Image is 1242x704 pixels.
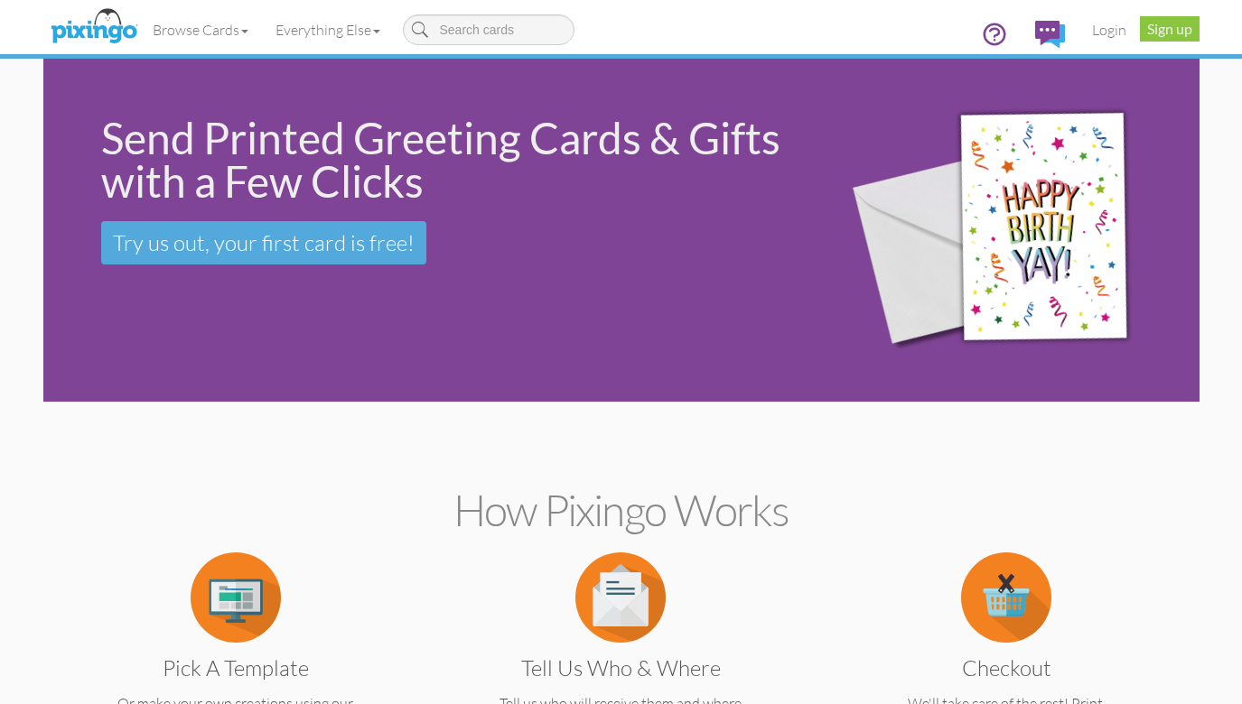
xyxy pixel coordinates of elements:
h2: How Pixingo works [75,486,1168,534]
img: item.alt [961,552,1051,643]
a: Login [1079,7,1140,52]
a: Try us out, your first card is free! [101,221,426,264]
img: item.alt [575,552,666,643]
span: Try us out, your first card is free! [113,229,415,256]
img: pixingo logo [46,5,142,50]
img: item.alt [191,552,281,643]
div: Send Printed Greeting Cards & Gifts with a Few Clicks [101,116,799,203]
img: 942c5090-71ba-4bfc-9a92-ca782dcda692.png [824,63,1194,398]
img: comments.svg [1035,21,1065,48]
h3: Pick a Template [88,656,383,680]
a: Sign up [1140,16,1200,42]
h3: Tell us Who & Where [473,656,769,680]
input: Search cards [403,14,574,45]
h3: Checkout [859,656,1154,680]
a: Browse Cards [139,7,262,52]
a: Everything Else [262,7,394,52]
